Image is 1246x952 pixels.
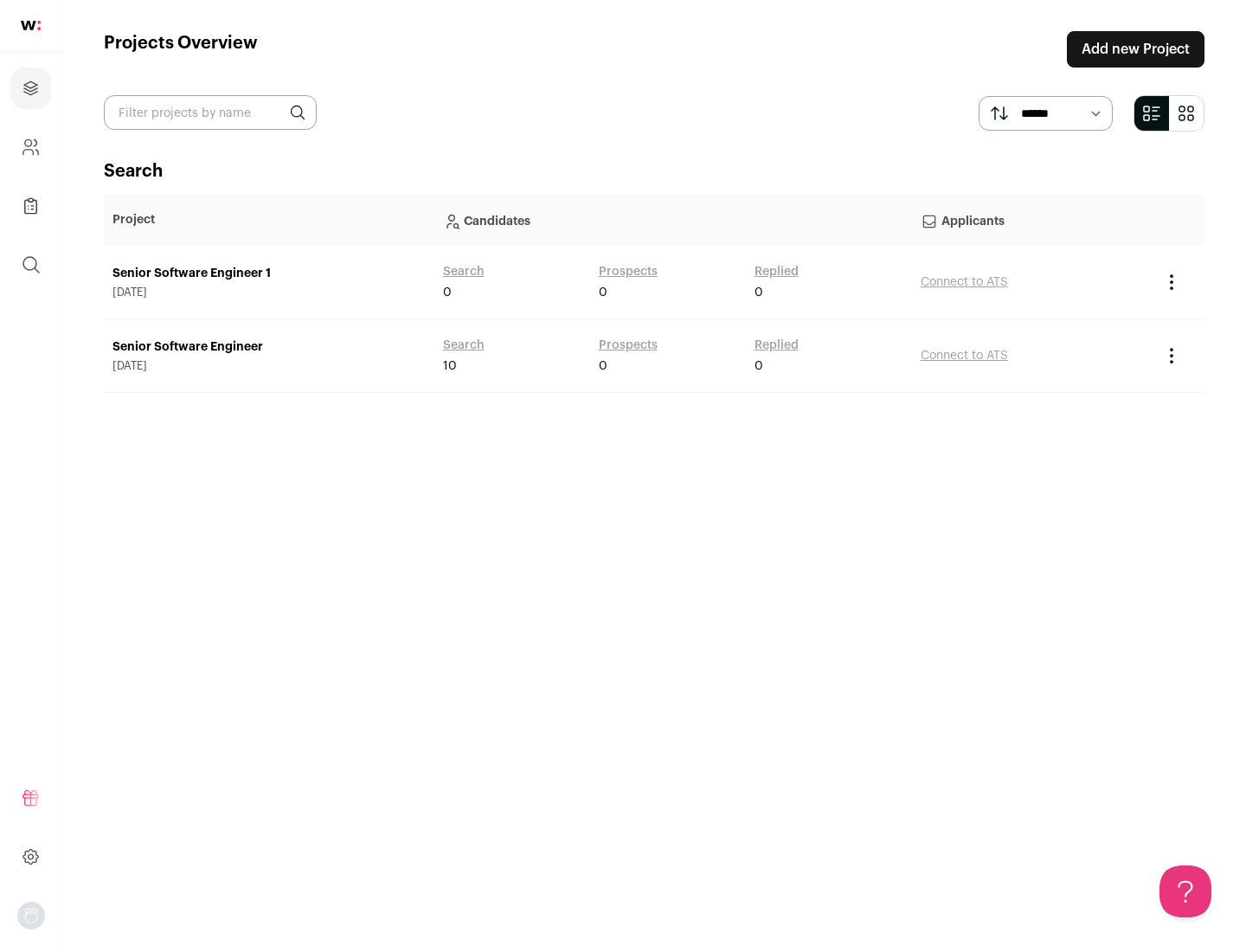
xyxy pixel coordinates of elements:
a: Search [443,263,485,280]
img: wellfound-shorthand-0d5821cbd27db2630d0214b213865d53afaa358527fdda9d0ea32b1df1b89c2c.svg [21,21,41,30]
a: Connect to ATS [921,276,1008,288]
span: 10 [443,357,457,375]
a: Replied [755,263,799,280]
input: Filter projects by name [104,95,317,130]
h2: Search [104,159,1204,183]
p: Candidates [443,203,903,237]
button: Project Actions [1161,345,1182,366]
img: nopic.png [17,902,45,929]
span: 0 [443,284,452,301]
a: Senior Software Engineer [112,338,426,356]
a: Projects [10,68,51,109]
span: [DATE] [112,286,426,299]
span: 0 [599,357,607,375]
a: Connect to ATS [921,350,1008,362]
span: 0 [755,284,763,301]
span: 0 [755,357,763,375]
a: Company and ATS Settings [10,126,51,168]
span: 0 [599,284,607,301]
span: [DATE] [112,359,426,373]
p: Applicants [921,203,1144,237]
iframe: Help Scout Beacon - Open [1159,865,1211,917]
h1: Projects Overview [104,31,258,68]
a: Company Lists [10,185,51,227]
a: Replied [755,337,799,354]
button: Open dropdown [17,902,45,929]
a: Add new Project [1067,31,1204,68]
button: Project Actions [1161,272,1182,293]
a: Prospects [599,263,658,280]
a: Search [443,337,485,354]
p: Project [112,211,426,228]
a: Prospects [599,337,658,354]
a: Senior Software Engineer 1 [112,265,426,282]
